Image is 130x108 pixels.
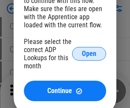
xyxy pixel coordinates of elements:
span: Open [82,50,96,57]
div: Please select the correct ADP Lookups for this month [24,38,72,70]
img: Continue [75,88,83,95]
button: ContinueContinue [24,81,106,101]
button: Open [72,47,106,61]
span: Continue [47,88,72,94]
